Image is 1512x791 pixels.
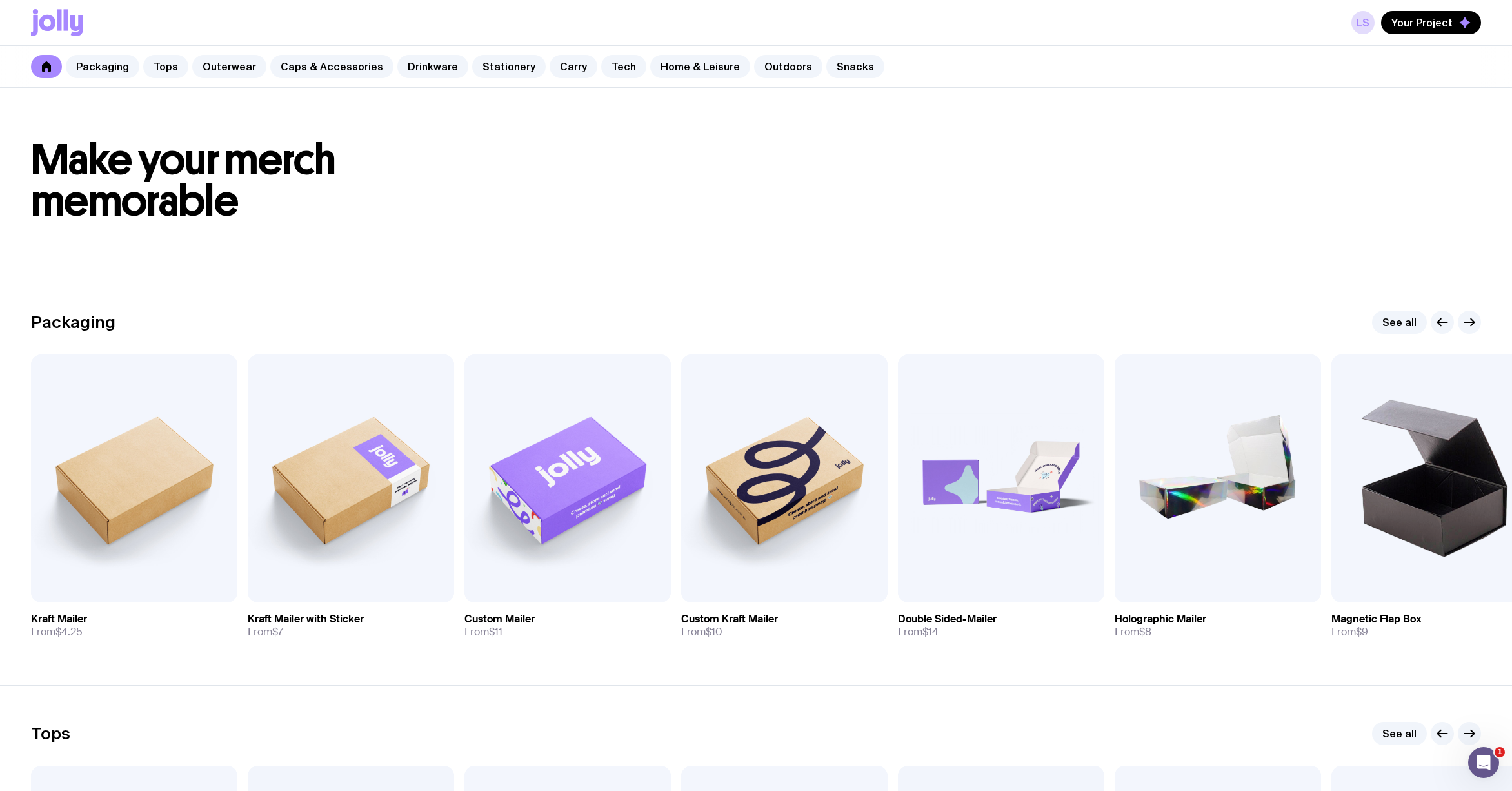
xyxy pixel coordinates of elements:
span: From [31,626,83,639]
h3: Kraft Mailer [31,613,87,626]
a: Packaging [66,55,139,78]
h3: Custom Mailer [464,613,535,626]
h2: Tops [31,724,70,743]
a: LS [1351,11,1375,34]
a: Custom MailerFrom$11 [464,602,671,649]
span: From [898,626,939,639]
span: $9 [1356,625,1368,639]
a: Outdoors [754,55,822,78]
span: Your Project [1391,16,1453,29]
span: Make your merch memorable [31,134,336,227]
a: See all [1372,722,1427,745]
a: Carry [550,55,597,78]
span: $11 [489,625,502,639]
span: 1 [1495,747,1505,757]
span: From [248,626,283,639]
a: Holographic MailerFrom$8 [1115,602,1321,649]
button: Your Project [1381,11,1481,34]
span: $10 [706,625,722,639]
iframe: Intercom live chat [1468,747,1499,778]
span: $14 [922,625,939,639]
a: Stationery [472,55,546,78]
span: $8 [1139,625,1151,639]
span: From [1115,626,1151,639]
h3: Custom Kraft Mailer [681,613,778,626]
a: Tops [143,55,188,78]
a: Drinkware [397,55,468,78]
a: See all [1372,311,1427,334]
h3: Double Sided-Mailer [898,613,997,626]
a: Snacks [826,55,884,78]
a: Tech [601,55,646,78]
span: $4.25 [55,625,83,639]
span: $7 [272,625,283,639]
a: Custom Kraft MailerFrom$10 [681,602,888,649]
span: From [1331,626,1368,639]
h3: Magnetic Flap Box [1331,613,1422,626]
a: Outerwear [192,55,266,78]
span: From [464,626,502,639]
a: Kraft Mailer with StickerFrom$7 [248,602,454,649]
h3: Holographic Mailer [1115,613,1206,626]
a: Caps & Accessories [270,55,393,78]
h2: Packaging [31,313,115,332]
a: Kraft MailerFrom$4.25 [31,602,237,649]
a: Double Sided-MailerFrom$14 [898,602,1104,649]
a: Home & Leisure [650,55,750,78]
h3: Kraft Mailer with Sticker [248,613,364,626]
span: From [681,626,722,639]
